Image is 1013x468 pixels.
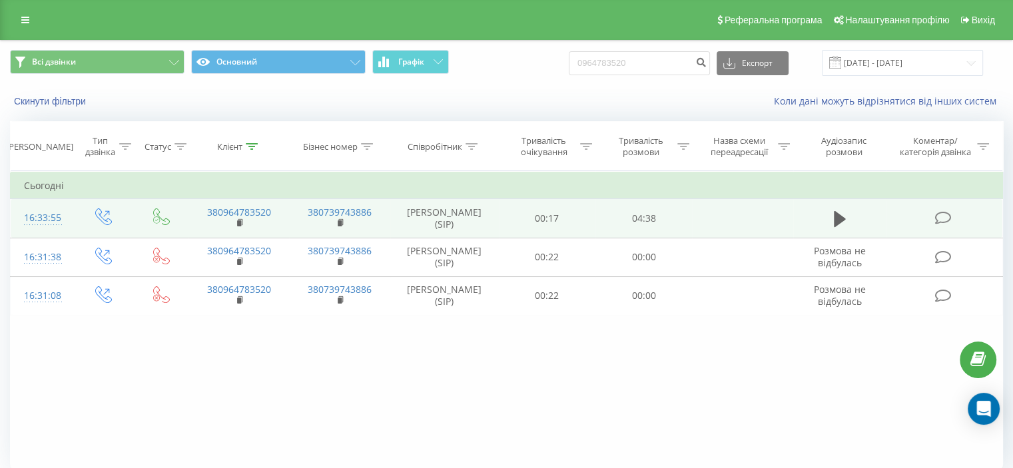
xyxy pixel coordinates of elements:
[408,141,462,152] div: Співробітник
[845,15,949,25] span: Налаштування профілю
[595,276,692,315] td: 00:00
[595,238,692,276] td: 00:00
[968,393,1000,425] div: Open Intercom Messenger
[372,50,449,74] button: Графік
[814,244,866,269] span: Розмова не відбулась
[207,283,271,296] a: 380964783520
[24,244,59,270] div: 16:31:38
[717,51,789,75] button: Експорт
[191,50,366,74] button: Основний
[6,141,73,152] div: [PERSON_NAME]
[390,238,499,276] td: [PERSON_NAME] (SIP)
[814,283,866,308] span: Розмова не відбулась
[390,199,499,238] td: [PERSON_NAME] (SIP)
[11,172,1003,199] td: Сьогодні
[499,238,595,276] td: 00:22
[774,95,1003,107] a: Коли дані можуть відрізнятися вiд інших систем
[896,135,974,158] div: Коментар/категорія дзвінка
[24,205,59,231] div: 16:33:55
[705,135,775,158] div: Назва схеми переадресації
[972,15,995,25] span: Вихід
[595,199,692,238] td: 04:38
[217,141,242,152] div: Клієнт
[308,283,372,296] a: 380739743886
[308,244,372,257] a: 380739743886
[207,244,271,257] a: 380964783520
[10,95,93,107] button: Скинути фільтри
[32,57,76,67] span: Всі дзвінки
[607,135,674,158] div: Тривалість розмови
[84,135,115,158] div: Тип дзвінка
[499,199,595,238] td: 00:17
[390,276,499,315] td: [PERSON_NAME] (SIP)
[805,135,883,158] div: Аудіозапис розмови
[569,51,710,75] input: Пошук за номером
[725,15,823,25] span: Реферальна програма
[308,206,372,218] a: 380739743886
[499,276,595,315] td: 00:22
[10,50,184,74] button: Всі дзвінки
[145,141,171,152] div: Статус
[303,141,358,152] div: Бізнес номер
[511,135,577,158] div: Тривалість очікування
[207,206,271,218] a: 380964783520
[398,57,424,67] span: Графік
[24,283,59,309] div: 16:31:08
